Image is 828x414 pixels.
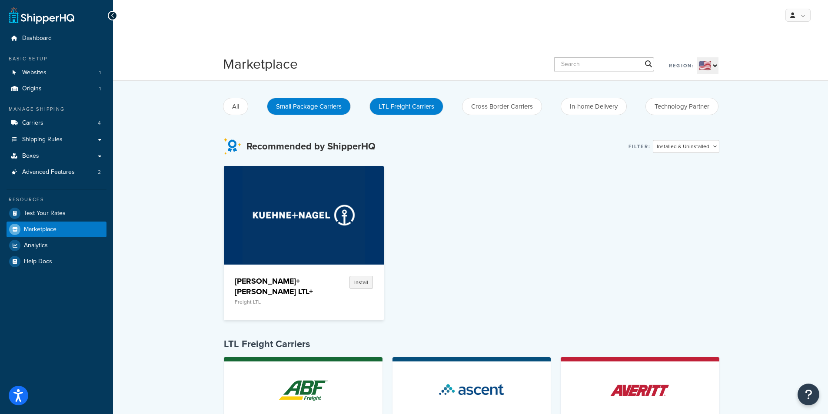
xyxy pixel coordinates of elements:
[7,222,106,237] a: Marketplace
[22,69,47,76] span: Websites
[554,57,654,71] input: Search
[7,115,106,131] a: Carriers4
[7,65,106,81] li: Websites
[246,141,376,152] h3: Recommended by ShipperHQ
[235,299,317,305] p: Freight LTL
[7,30,106,46] a: Dashboard
[24,242,48,249] span: Analytics
[99,85,101,93] span: 1
[22,119,43,127] span: Carriers
[7,148,106,164] a: Boxes
[7,55,106,63] div: Basic Setup
[7,164,106,180] a: Advanced Features2
[7,132,106,148] a: Shipping Rules
[645,98,718,115] button: Technology Partner
[22,85,42,93] span: Origins
[7,65,106,81] a: Websites1
[22,152,39,160] span: Boxes
[99,69,101,76] span: 1
[369,98,443,115] button: LTL Freight Carriers
[22,136,63,143] span: Shipping Rules
[24,210,66,217] span: Test Your Rates
[223,54,298,74] h1: Marketplace
[223,98,248,115] button: All
[628,140,651,152] label: Filter:
[798,384,819,405] button: Open Resource Center
[462,98,542,115] button: Cross Border Carriers
[7,254,106,269] a: Help Docs
[267,98,351,115] button: Small Package Carriers
[243,166,366,264] img: Kuehne+Nagel LTL+
[7,164,106,180] li: Advanced Features
[7,205,106,221] a: Test Your Rates
[7,238,106,253] a: Analytics
[349,276,373,289] button: Install
[24,226,57,233] span: Marketplace
[224,338,719,351] h4: LTL Freight Carriers
[235,276,317,297] h4: [PERSON_NAME]+[PERSON_NAME] LTL+
[7,81,106,97] a: Origins1
[669,60,694,72] label: Region:
[22,169,75,176] span: Advanced Features
[7,196,106,203] div: Resources
[22,35,52,42] span: Dashboard
[7,106,106,113] div: Manage Shipping
[561,98,627,115] button: In-home Delivery
[224,166,384,320] a: Kuehne+Nagel LTL+[PERSON_NAME]+[PERSON_NAME] LTL+Freight LTLInstall
[7,115,106,131] li: Carriers
[24,258,52,265] span: Help Docs
[7,81,106,97] li: Origins
[98,119,101,127] span: 4
[98,169,101,176] span: 2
